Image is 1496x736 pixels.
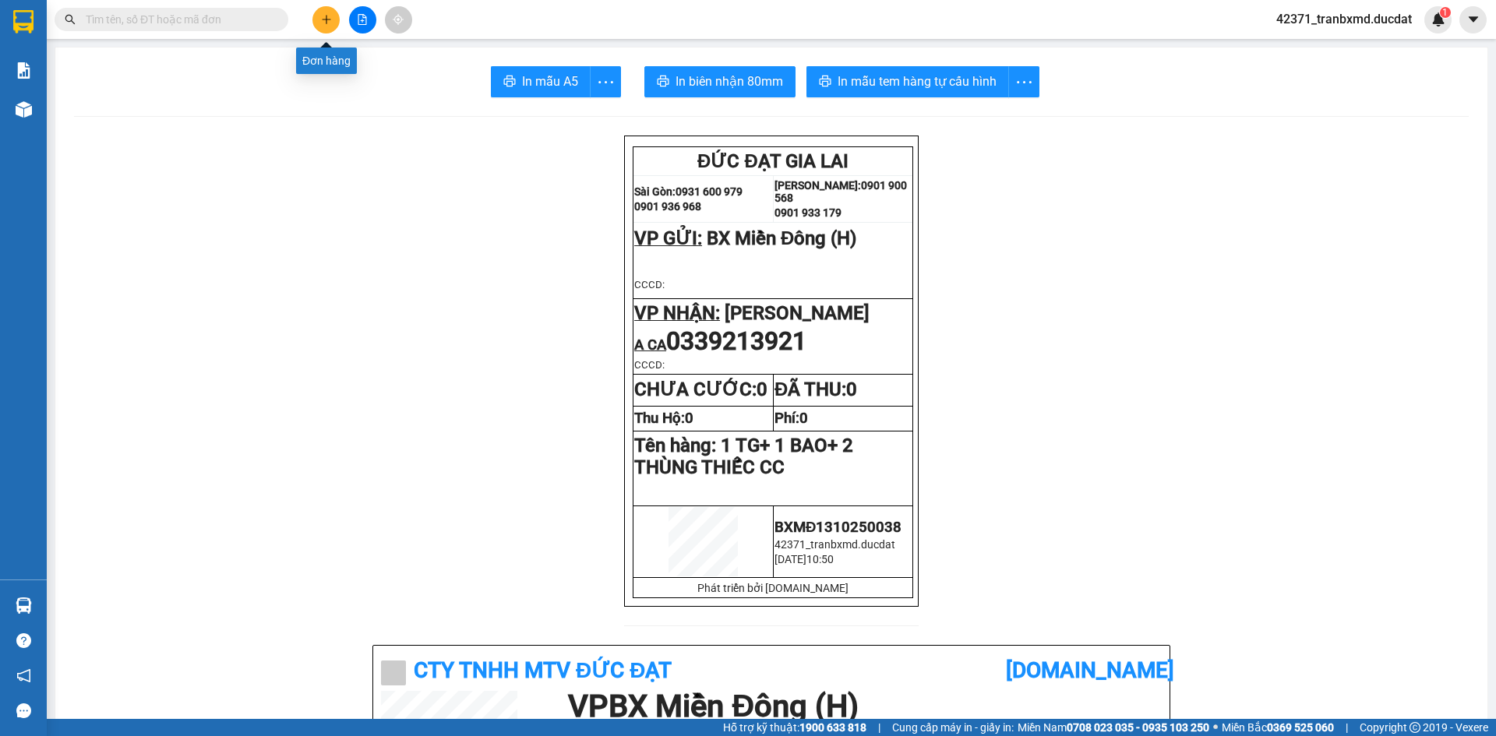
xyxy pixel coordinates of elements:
button: printerIn mẫu A5 [491,66,591,97]
span: message [16,703,31,718]
img: warehouse-icon [16,597,32,614]
img: warehouse-icon [16,101,32,118]
span: copyright [1410,722,1420,733]
span: aim [393,14,404,25]
strong: Phí: [774,410,808,427]
span: In mẫu tem hàng tự cấu hình [838,72,997,91]
span: 42371_tranbxmd.ducdat [1264,9,1424,29]
strong: 0708 023 035 - 0935 103 250 [1067,721,1209,734]
b: CTy TNHH MTV ĐỨC ĐẠT [414,657,672,683]
span: notification [16,668,31,683]
span: | [1346,719,1348,736]
strong: CHƯA CƯỚC: [634,379,767,400]
button: aim [385,6,412,33]
b: [DOMAIN_NAME] [1006,657,1174,683]
span: 1 TG+ 1 BAO+ 2 THÙNG THIẾC CC [634,435,853,478]
button: printerIn mẫu tem hàng tự cấu hình [806,66,1009,97]
strong: 0901 933 179 [774,206,841,219]
span: printer [819,75,831,90]
span: 0 [757,379,767,400]
span: VP GỬI: [634,227,702,249]
strong: Thu Hộ: [634,410,693,427]
button: printerIn biên nhận 80mm [644,66,796,97]
span: 0339213921 [666,326,806,356]
strong: [PERSON_NAME]: [774,179,861,192]
span: Hỗ trợ kỹ thuật: [723,719,866,736]
span: question-circle [16,633,31,648]
span: 0 [685,410,693,427]
span: 42371_tranbxmd.ducdat [774,538,895,551]
button: plus [312,6,340,33]
strong: Sài Gòn: [634,185,676,198]
sup: 1 [1440,7,1451,18]
span: plus [321,14,332,25]
img: icon-new-feature [1431,12,1445,26]
span: CCCD: [634,359,665,371]
span: BXMĐ1310250038 [774,519,901,536]
span: printer [657,75,669,90]
span: ⚪️ [1213,724,1218,731]
span: [PERSON_NAME] [725,302,870,324]
span: caret-down [1466,12,1480,26]
button: file-add [349,6,376,33]
img: solution-icon [16,62,32,79]
button: more [1008,66,1039,97]
strong: ĐÃ THU: [774,379,857,400]
div: Đơn hàng [296,48,357,74]
button: caret-down [1459,6,1487,33]
strong: 0901 900 568 [774,179,907,204]
span: Miền Nam [1018,719,1209,736]
strong: 0901 936 968 [634,200,701,213]
strong: 0931 600 979 [676,185,743,198]
button: more [590,66,621,97]
span: CCCD: [634,279,665,291]
span: 1 [1442,7,1448,18]
strong: 0369 525 060 [1267,721,1334,734]
span: VP NHẬN: [634,302,720,324]
span: more [1009,72,1039,92]
span: Tên hàng: [634,435,853,478]
span: more [591,72,620,92]
span: search [65,14,76,25]
span: | [878,719,880,736]
span: 0 [846,379,857,400]
h1: VP BX Miền Đông (H) [568,691,1154,722]
span: printer [503,75,516,90]
span: 0 [799,410,808,427]
input: Tìm tên, số ĐT hoặc mã đơn [86,11,270,28]
span: [DATE] [774,553,806,565]
span: file-add [357,14,368,25]
td: Phát triển bởi [DOMAIN_NAME] [633,578,913,598]
span: ĐỨC ĐẠT GIA LAI [697,150,849,172]
span: In biên nhận 80mm [676,72,783,91]
span: In mẫu A5 [522,72,578,91]
span: 10:50 [806,553,834,565]
span: Miền Bắc [1222,719,1334,736]
span: Cung cấp máy in - giấy in: [892,719,1014,736]
span: BX Miền Đông (H) [707,227,856,249]
span: A CA [634,336,666,354]
strong: 1900 633 818 [799,721,866,734]
img: logo-vxr [13,10,34,33]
